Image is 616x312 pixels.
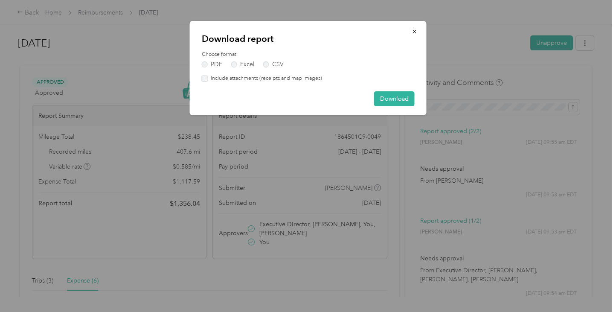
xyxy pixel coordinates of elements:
[263,61,284,67] label: CSV
[208,75,322,82] label: Include attachments (receipts and map images)
[202,33,415,45] p: Download report
[202,61,222,67] label: PDF
[202,51,415,58] label: Choose format
[374,91,415,106] button: Download
[568,264,616,312] iframe: Everlance-gr Chat Button Frame
[231,61,254,67] label: Excel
